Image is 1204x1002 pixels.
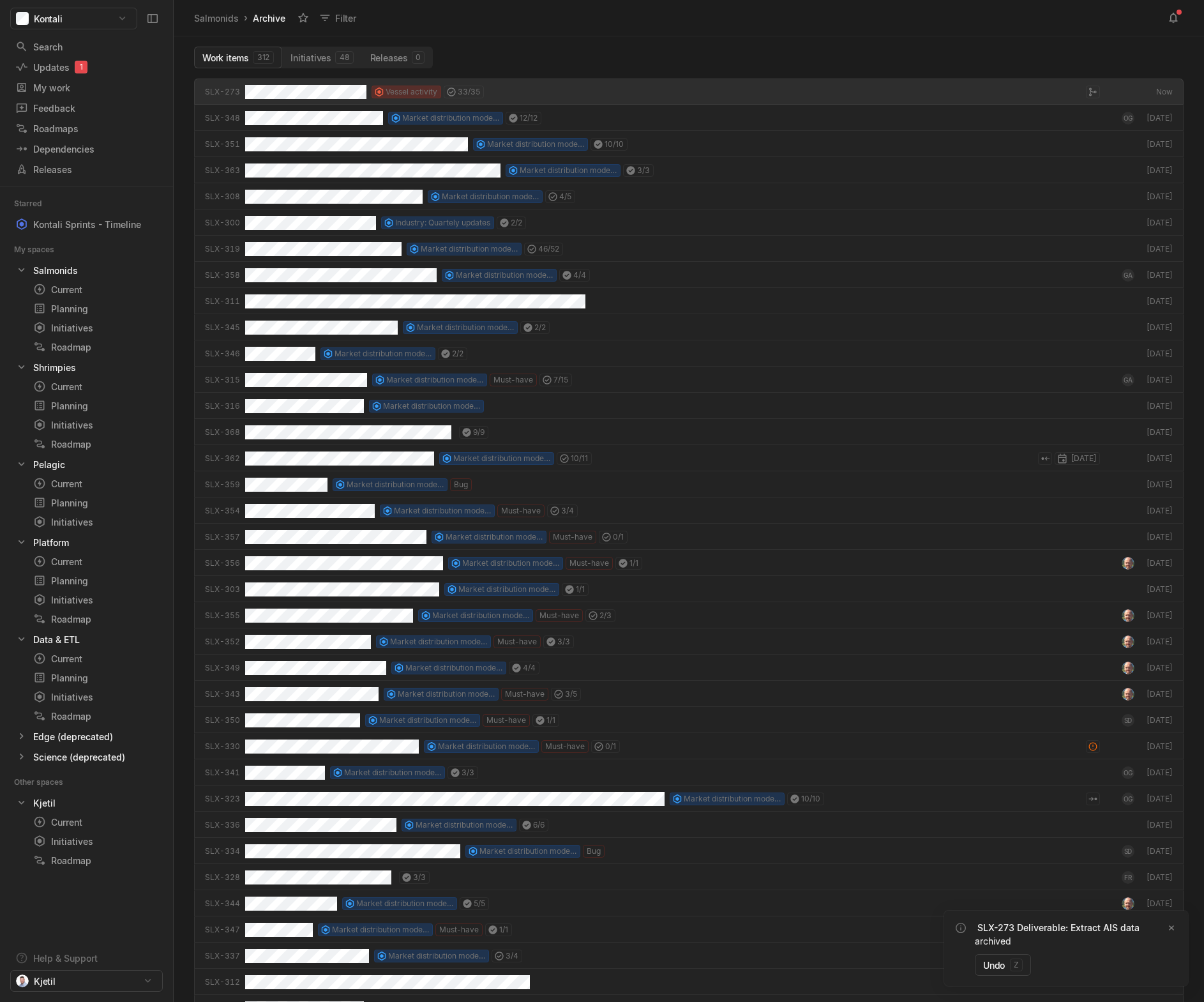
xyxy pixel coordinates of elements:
div: [DATE] [1145,662,1173,674]
div: Planning [33,574,158,588]
div: [DATE] [1145,217,1173,229]
a: SLX-343Market distribution model - analyst input toolMust-have3/5[DATE] [194,681,1184,707]
span: 3 / 4 [506,950,518,962]
div: Salmonids [194,11,239,25]
span: 4 / 4 [523,662,536,674]
span: 0 / 1 [613,531,624,543]
span: GA [1124,269,1132,282]
div: Now [1145,86,1173,98]
a: SLX-303Market distribution model - launch1/1[DATE] [194,576,1184,602]
span: 3 / 4 [561,505,574,517]
span: Market distribution model - launch [487,139,584,150]
div: Starred [14,197,57,210]
a: SLX-300Industry: Quartely updates2/2[DATE] [194,209,1184,236]
div: SLX-315 [205,374,240,386]
div: SLX-311 [205,296,240,307]
div: Pelagic [33,458,65,471]
div: Roadmap [33,437,158,451]
span: Market distribution model - analyst input tool [438,741,535,752]
span: 10 / 10 [605,139,624,150]
a: Releases [10,160,163,179]
div: Current [33,283,158,296]
a: Planning [28,300,163,317]
div: SLX-273 [205,86,240,98]
div: [DATE] [1145,846,1173,857]
img: profile.jpeg [1122,635,1134,648]
span: Market distribution model - analyst input tool [344,767,441,778]
div: SLX-336 [205,819,240,831]
span: Bug [454,479,468,490]
a: SLX-363Market distribution model - launch3/3[DATE] [194,157,1184,183]
a: Salmonids [192,10,241,27]
span: Market distribution model - analyst input tool [388,950,485,962]
div: SLX-344 [205,898,240,909]
span: Market distribution model - launch [684,793,781,805]
img: profile.jpeg [1122,662,1134,674]
span: 3 / 3 [637,165,650,176]
a: SLX-349Market distribution model - analyst input tool4/4[DATE] [194,655,1184,681]
span: Market distribution model - launch [453,453,550,464]
span: 9 / 9 [473,427,485,438]
div: SLX-355 [205,610,240,621]
div: Other spaces [14,776,79,789]
span: Must-have [497,636,537,648]
span: Kjetil [34,975,56,988]
div: Science (deprecated) [33,750,125,764]
span: 2 / 2 [534,322,546,333]
div: [DATE] [1145,165,1173,176]
a: SLX-350Market distribution model - analyst input toolMust-have1/1SD[DATE] [194,707,1184,733]
div: SLX-354 [205,505,240,517]
div: Kontali Sprints - Timeline [33,218,141,231]
div: SLX-363 [205,165,240,176]
a: Roadmaps [10,119,163,138]
div: SLX-349 [205,662,240,674]
a: SLX-312[DATE] [194,969,1184,995]
div: Planning [33,671,158,685]
span: 3 / 3 [413,872,426,883]
div: Planning [33,496,158,510]
div: [DATE] [1145,767,1173,778]
a: Current [28,377,163,395]
span: Market distribution model - analyst input tool [347,479,444,490]
div: SLX-356 [205,558,240,569]
a: Roadmap [28,851,163,869]
div: [DATE] [1145,269,1173,281]
span: Must-have [493,374,533,386]
div: Archive [250,10,288,27]
div: Salmonids [33,264,78,277]
span: Market distribution model - analyst input tool [356,898,453,909]
div: [DATE] [1145,793,1173,805]
a: SLX-273 Deliverable: Extract AIS data [975,922,1142,934]
a: SLX-336Market distribution model - analyst input tool6/6[DATE] [194,812,1184,838]
a: SLX-334Market distribution model - analyst input toolBugSD[DATE] [194,838,1184,864]
div: [DATE] [1145,636,1173,648]
div: SLX-345 [205,322,240,333]
span: Market distribution model - analyst input tool [432,610,529,621]
div: Current [33,652,158,665]
div: Salmonids [10,261,163,279]
div: [DATE] [1145,898,1173,909]
div: [DATE] [1145,139,1173,150]
a: My work [10,78,163,97]
a: Roadmap [28,435,163,453]
div: Initiatives [33,593,158,607]
div: SLX-359 [205,479,240,490]
span: 2 / 3 [599,610,612,621]
a: SLX-273Vessel activity33/35Now [194,79,1184,105]
a: SLX-341Market distribution model - analyst input tool3/3OG[DATE] [194,759,1184,786]
div: › [244,11,248,24]
div: Data & ETL [33,633,80,646]
div: Feedback [15,102,158,115]
div: SLX-334 [205,846,240,857]
a: Current [28,552,163,570]
div: [DATE] [1145,479,1173,490]
span: Market distribution model - analyst input tool [379,715,476,726]
a: SLX-316Market distribution model - analyst input tool[DATE] [194,393,1184,419]
div: Shrimpies [33,361,76,374]
div: Science (deprecated) [10,748,163,766]
span: Must-have [545,741,585,752]
span: 12 / 12 [520,112,538,124]
img: profilbilde_kontali.png [16,975,29,987]
a: Edge (deprecated) [10,727,163,745]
